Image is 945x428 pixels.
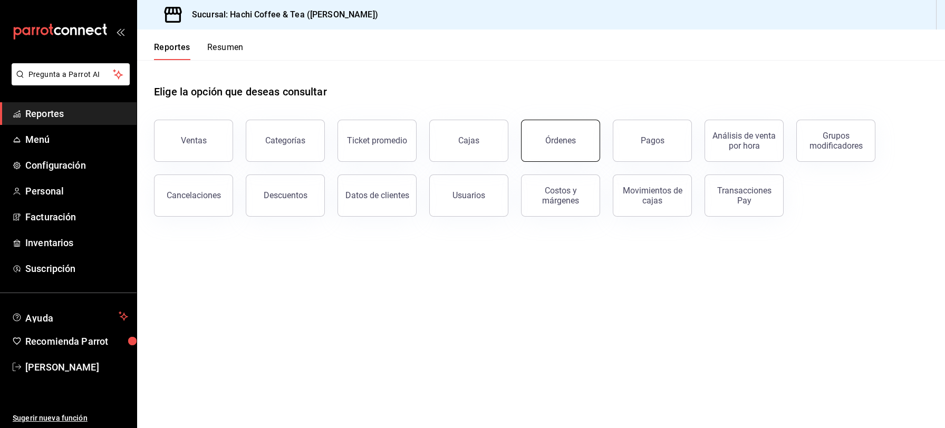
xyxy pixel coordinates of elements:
[246,120,325,162] button: Categorías
[545,135,576,145] div: Órdenes
[246,174,325,217] button: Descuentos
[452,190,485,200] div: Usuarios
[25,334,128,348] span: Recomienda Parrot
[705,120,784,162] button: Análisis de venta por hora
[803,131,869,151] div: Grupos modificadores
[347,135,407,145] div: Ticket promedio
[521,174,600,217] button: Costos y márgenes
[613,120,692,162] button: Pagos
[184,8,378,21] h3: Sucursal: Hachi Coffee & Tea ([PERSON_NAME])
[7,76,130,87] a: Pregunta a Parrot AI
[154,174,233,217] button: Cancelaciones
[154,120,233,162] button: Ventas
[337,120,417,162] button: Ticket promedio
[613,174,692,217] button: Movimientos de cajas
[429,120,508,162] button: Cajas
[711,131,777,151] div: Análisis de venta por hora
[641,135,664,145] div: Pagos
[429,174,508,217] button: Usuarios
[154,84,327,100] h1: Elige la opción que deseas consultar
[12,63,130,85] button: Pregunta a Parrot AI
[154,42,244,60] div: navigation tabs
[25,132,128,147] span: Menú
[25,184,128,198] span: Personal
[25,210,128,224] span: Facturación
[25,310,114,323] span: Ayuda
[521,120,600,162] button: Órdenes
[181,135,207,145] div: Ventas
[25,261,128,276] span: Suscripción
[116,27,124,36] button: open_drawer_menu
[25,158,128,172] span: Configuración
[25,360,128,374] span: [PERSON_NAME]
[25,236,128,250] span: Inventarios
[345,190,409,200] div: Datos de clientes
[13,413,128,424] span: Sugerir nueva función
[705,174,784,217] button: Transacciones Pay
[264,190,307,200] div: Descuentos
[265,135,305,145] div: Categorías
[711,186,777,206] div: Transacciones Pay
[337,174,417,217] button: Datos de clientes
[796,120,875,162] button: Grupos modificadores
[528,186,593,206] div: Costos y márgenes
[458,135,479,145] div: Cajas
[25,106,128,121] span: Reportes
[207,42,244,60] button: Resumen
[167,190,221,200] div: Cancelaciones
[154,42,190,60] button: Reportes
[28,69,113,80] span: Pregunta a Parrot AI
[620,186,685,206] div: Movimientos de cajas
